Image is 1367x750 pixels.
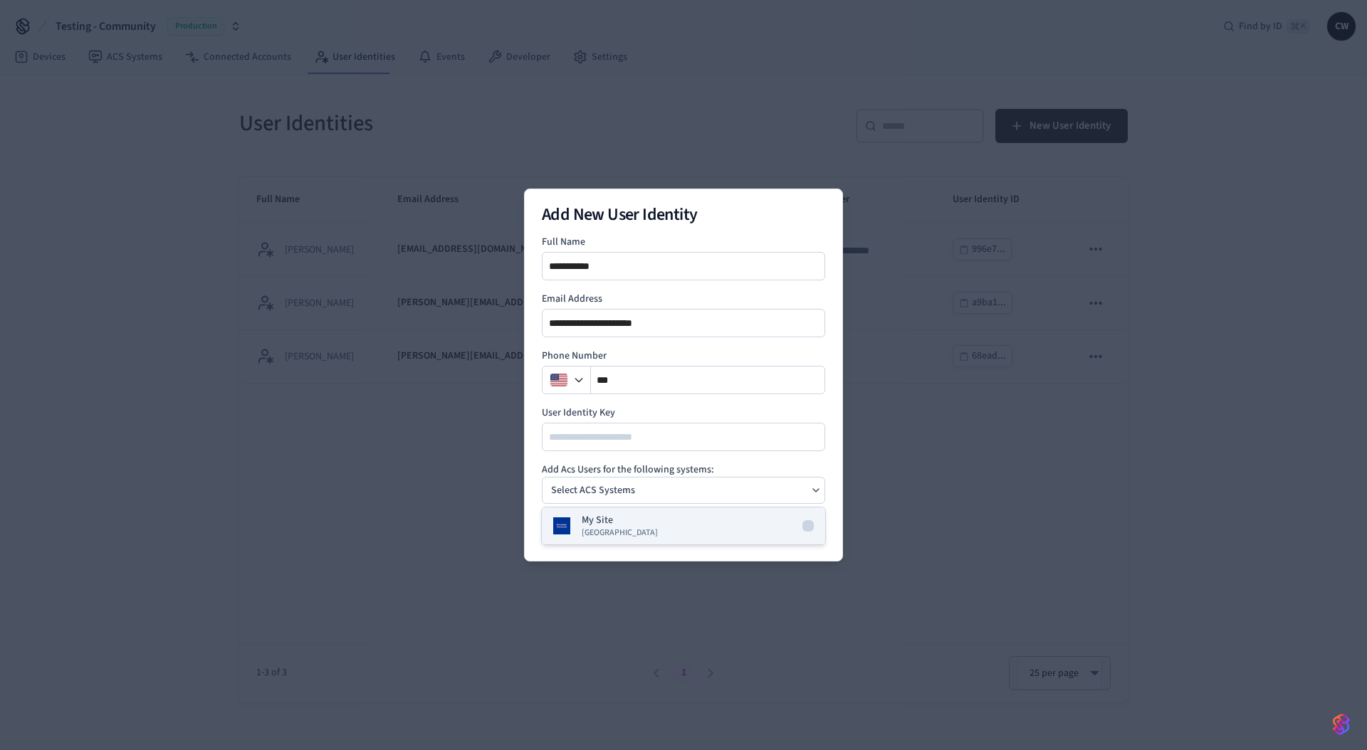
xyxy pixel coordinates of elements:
h4: Add Acs Users for the following systems: [542,463,825,477]
label: Email Address [542,292,825,306]
h2: Add New User Identity [542,206,825,223]
span: [GEOGRAPHIC_DATA] [582,527,658,539]
label: Full Name [542,235,825,249]
button: Dormakaba Community Site LogoMy Site[GEOGRAPHIC_DATA] [542,507,825,544]
p: My Site [582,513,613,527]
label: User Identity Key [542,406,825,420]
img: SeamLogoGradient.69752ec5.svg [1333,713,1350,736]
label: Phone Number [542,349,825,363]
img: Dormakaba Community Site Logo [553,517,570,534]
button: Select ACS Systems [542,477,825,504]
p: Select ACS Systems [551,483,635,498]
